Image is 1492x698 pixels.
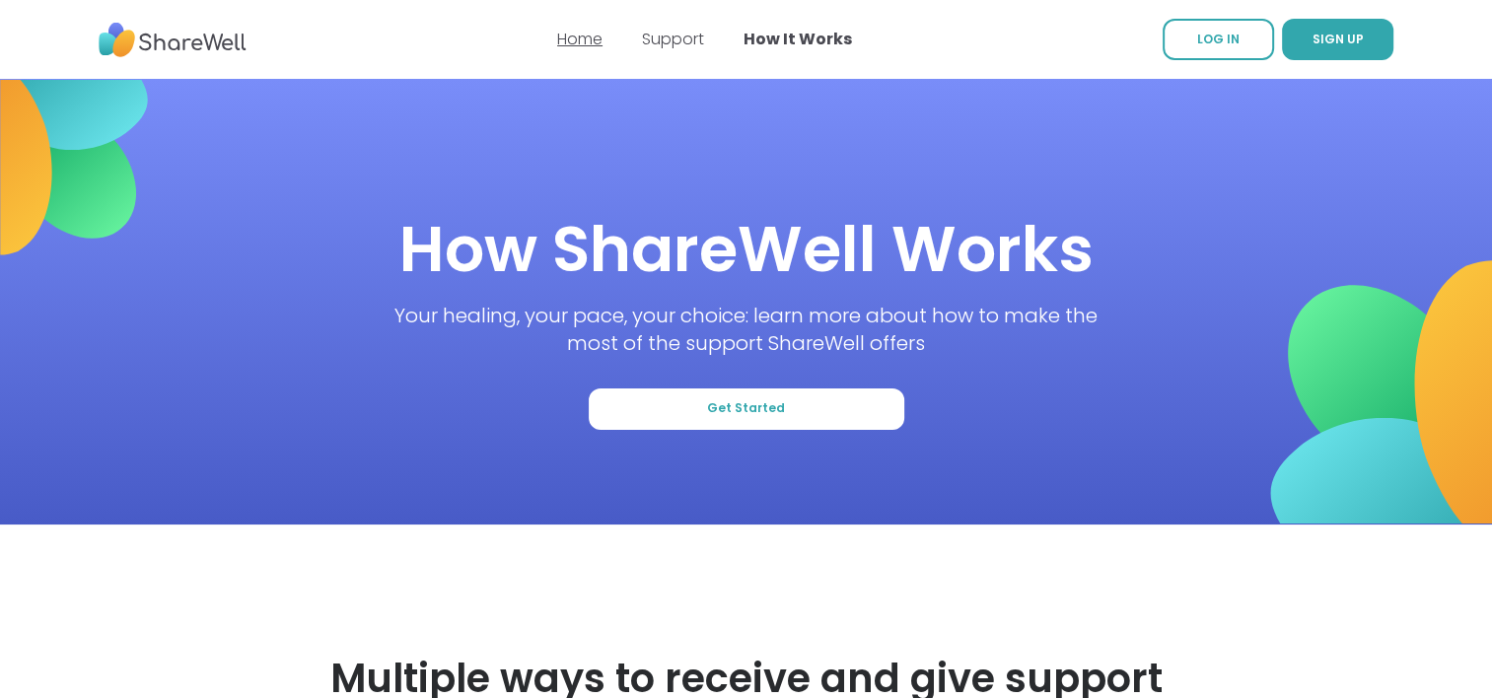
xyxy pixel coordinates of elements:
[744,28,852,50] a: How It Works
[1282,19,1393,60] button: SIGN UP
[1163,19,1274,60] a: LOG IN
[399,205,1094,294] h1: How ShareWell Works
[642,28,704,50] a: Support
[557,28,603,50] a: Home
[1197,31,1240,47] span: LOG IN
[99,13,247,67] img: ShareWell Nav Logo
[391,302,1101,357] p: Your healing, your pace, your choice: learn more about how to make the most of the support ShareW...
[589,388,904,430] button: Get Started
[707,400,785,417] span: Get Started
[1313,31,1364,47] span: SIGN UP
